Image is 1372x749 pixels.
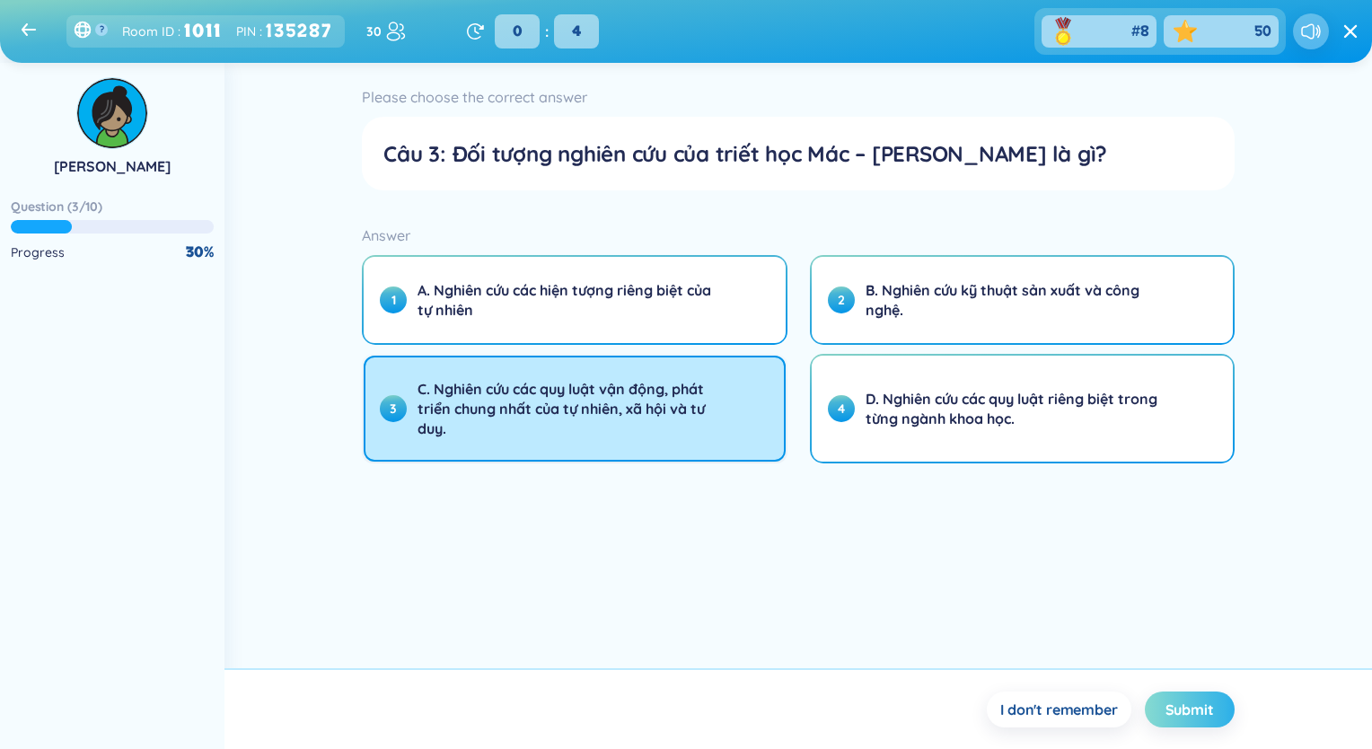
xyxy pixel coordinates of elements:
[362,84,1234,110] div: Please choose the correct answer
[380,395,407,422] span: 3
[1000,700,1117,719] span: I don't remember
[418,379,729,438] span: C. Nghiên cứu các quy luật vận động, phát triển chung nhất của tự nhiên, xã hội và tư duy.
[266,17,338,45] div: 135287
[95,23,108,36] button: ?
[77,78,147,148] img: avatar13.c24a4f52.svg
[828,395,855,422] span: 4
[1165,700,1214,719] span: Submit
[489,14,604,48] div: :
[364,356,785,462] button: 3C. Nghiên cứu các quy luật vận động, phát triển chung nhất của tự nhiên, xã hội và tư duy.
[418,280,729,320] span: A. Nghiên cứu các hiện tượng riêng biệt của tự nhiên
[554,14,599,48] span: 4
[866,389,1177,428] span: D. Nghiên cứu các quy luật riêng biệt trong từng ngành khoa học.
[122,22,174,41] span: Room ID
[1145,692,1235,727] button: Submit
[362,223,1234,248] div: Answer
[366,22,382,41] strong: 30
[383,138,1212,169] div: Câu 3: Đối tượng nghiên cứu của triết học Mác – [PERSON_NAME] là gì?
[828,286,855,313] span: 2
[11,198,102,216] h6: Question ( 3 / 10 )
[380,286,407,313] span: 1
[812,356,1233,462] button: 4D. Nghiên cứu các quy luật riêng biệt trong từng ngành khoa học.
[236,22,256,41] span: PIN
[11,242,65,262] div: Progress
[987,692,1130,727] button: I don't remember
[1254,22,1271,41] span: 50
[1140,22,1149,41] span: 8
[184,17,222,45] strong: 1011
[122,17,222,45] div: :
[1131,22,1149,41] div: #
[866,280,1177,320] span: B. Nghiên cứu kỹ thuật sản xuất và công nghệ.
[812,257,1233,343] button: 2B. Nghiên cứu kỹ thuật sản xuất và công nghệ.
[54,156,171,176] div: [PERSON_NAME]
[495,14,540,48] span: 0
[186,242,214,262] div: 30 %
[364,257,785,343] button: 1A. Nghiên cứu các hiện tượng riêng biệt của tự nhiên
[236,17,338,45] div: :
